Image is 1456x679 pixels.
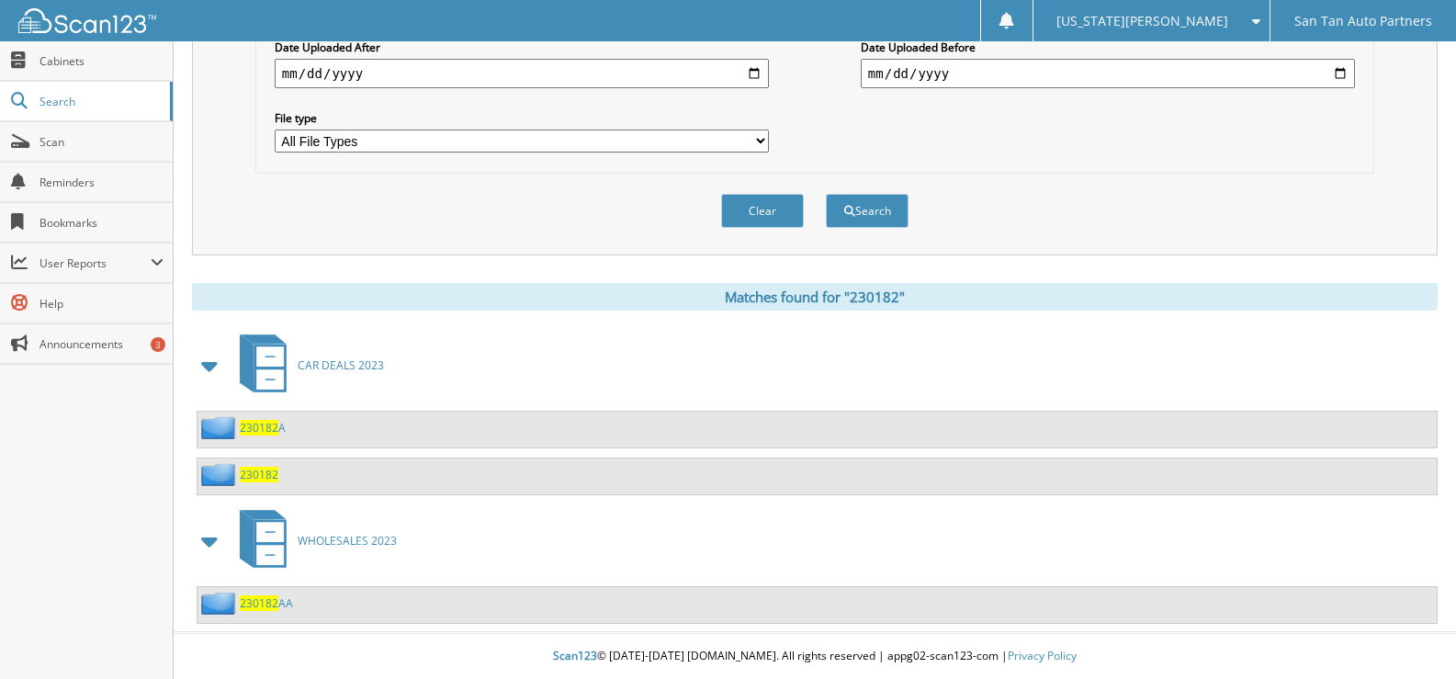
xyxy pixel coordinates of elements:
a: 230182AA [240,595,293,611]
label: Date Uploaded Before [861,40,1355,55]
label: Date Uploaded After [275,40,769,55]
img: scan123-logo-white.svg [18,8,156,33]
a: WHOLESALES 2023 [229,504,397,577]
span: 230182 [240,420,278,436]
span: WHOLESALES 2023 [298,533,397,549]
span: Scan123 [553,648,597,663]
div: 3 [151,337,165,352]
span: 230182 [240,595,278,611]
span: CAR DEALS 2023 [298,357,384,373]
input: end [861,59,1355,88]
span: [US_STATE][PERSON_NAME] [1056,16,1228,27]
span: Help [40,296,164,311]
img: folder2.png [201,416,240,439]
a: 230182 [240,467,278,482]
span: Announcements [40,336,164,352]
div: Matches found for "230182" [192,283,1438,311]
input: start [275,59,769,88]
a: Privacy Policy [1008,648,1077,663]
span: Search [40,94,161,109]
img: folder2.png [201,463,240,486]
button: Clear [721,194,804,228]
span: Cabinets [40,53,164,69]
a: CAR DEALS 2023 [229,329,384,402]
span: San Tan Auto Partners [1294,16,1432,27]
span: Reminders [40,175,164,190]
label: File type [275,110,769,126]
span: Scan [40,134,164,150]
span: User Reports [40,255,151,271]
div: © [DATE]-[DATE] [DOMAIN_NAME]. All rights reserved | appg02-scan123-com | [174,634,1456,679]
span: Bookmarks [40,215,164,231]
button: Search [826,194,909,228]
img: folder2.png [201,592,240,615]
a: 230182A [240,420,286,436]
